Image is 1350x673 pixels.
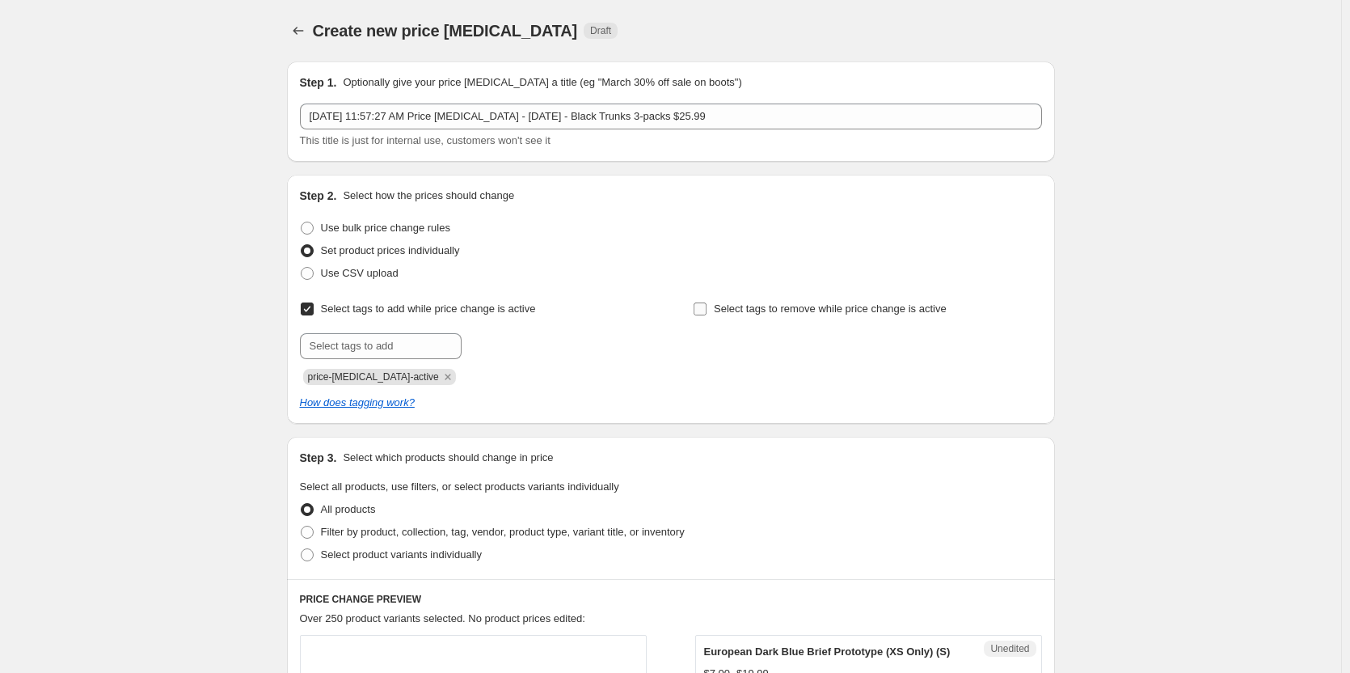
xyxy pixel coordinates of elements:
span: Select product variants individually [321,548,482,561]
span: Filter by product, collection, tag, vendor, product type, variant title, or inventory [321,526,685,538]
span: price-change-job-active [308,371,439,383]
button: Price change jobs [287,19,310,42]
span: Unedited [990,642,1029,655]
span: Use CSV upload [321,267,399,279]
span: Over 250 product variants selected. No product prices edited: [300,612,585,624]
p: Optionally give your price [MEDICAL_DATA] a title (eg "March 30% off sale on boots") [343,74,741,91]
h6: PRICE CHANGE PREVIEW [300,593,1042,606]
h2: Step 3. [300,450,337,466]
p: Select which products should change in price [343,450,553,466]
a: How does tagging work? [300,396,415,408]
h2: Step 1. [300,74,337,91]
span: Select all products, use filters, or select products variants individually [300,480,619,493]
span: Set product prices individually [321,244,460,256]
span: Select tags to add while price change is active [321,303,536,315]
span: All products [321,503,376,515]
span: European Dark Blue Brief Prototype (XS Only) (S) [704,645,951,658]
input: Select tags to add [300,333,462,359]
span: Draft [590,24,611,37]
h2: Step 2. [300,188,337,204]
span: This title is just for internal use, customers won't see it [300,134,551,146]
span: Select tags to remove while price change is active [714,303,947,315]
p: Select how the prices should change [343,188,514,204]
input: 30% off holiday sale [300,104,1042,129]
button: Remove price-change-job-active [441,370,455,384]
span: Create new price [MEDICAL_DATA] [313,22,578,40]
span: Use bulk price change rules [321,222,450,234]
